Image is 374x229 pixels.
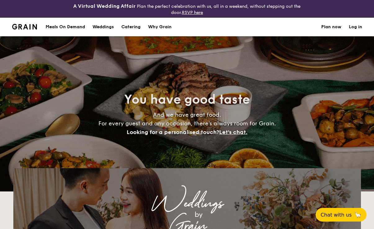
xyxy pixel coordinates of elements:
[73,2,136,10] h4: A Virtual Wedding Affair
[42,18,89,36] a: Meals On Demand
[354,211,362,218] span: 🦙
[121,18,141,36] h1: Catering
[46,18,85,36] div: Meals On Demand
[12,24,37,29] a: Logotype
[349,18,362,36] a: Log in
[321,18,341,36] a: Plan now
[92,18,114,36] div: Weddings
[12,24,37,29] img: Grain
[13,162,361,168] div: Loading menus magically...
[316,208,367,222] button: Chat with us🦙
[62,2,312,15] div: Plan the perfect celebration with us, all in a weekend, without stepping out the door.
[321,212,352,218] span: Chat with us
[118,18,144,36] a: Catering
[68,198,306,209] div: Weddings
[91,209,306,220] div: by
[144,18,175,36] a: Why Grain
[89,18,118,36] a: Weddings
[219,129,247,136] span: Let's chat.
[148,18,172,36] div: Why Grain
[182,10,203,15] a: RSVP here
